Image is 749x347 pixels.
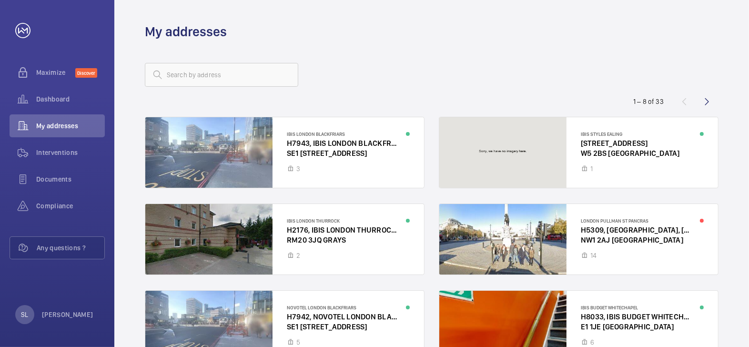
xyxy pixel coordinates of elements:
span: Documents [36,174,105,184]
div: 1 – 8 of 33 [633,97,664,106]
span: Interventions [36,148,105,157]
span: Dashboard [36,94,105,104]
p: SL [21,310,28,319]
span: Compliance [36,201,105,211]
input: Search by address [145,63,298,87]
h1: My addresses [145,23,227,41]
p: [PERSON_NAME] [42,310,93,319]
span: Discover [75,68,97,78]
span: Maximize [36,68,75,77]
span: Any questions ? [37,243,104,253]
span: My addresses [36,121,105,131]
